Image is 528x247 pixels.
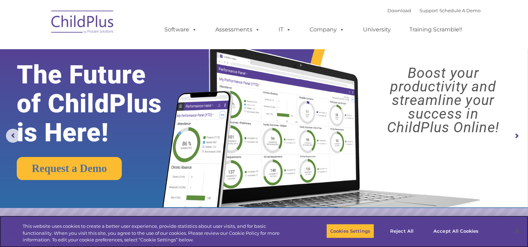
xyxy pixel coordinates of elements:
a: Download [387,8,411,13]
button: Close [509,223,525,239]
button: Reject All [380,224,424,238]
button: Cookies Settings [326,224,374,238]
span: Last name [97,46,118,51]
a: Training Scramble!! [402,23,469,37]
a: Software [157,23,204,37]
a: Company [303,23,351,37]
rs-layer: Boost your productivity and streamline your success in ChildPlus Online! [365,66,521,134]
a: Request a Demo [17,157,122,180]
a: University [356,23,398,37]
font: | [387,8,481,13]
a: IT [272,23,298,37]
button: Accept All Cookies [430,224,482,238]
span: Phone number [97,75,127,80]
img: ChildPlus by Procare Solutions [48,6,118,40]
a: Schedule A Demo [439,8,481,13]
a: Assessments [208,23,267,37]
rs-layer: The Future of ChildPlus is Here! [17,60,185,147]
a: Support [419,8,438,13]
div: This website uses cookies to create a better user experience, provide statistics about user visit... [23,223,290,244]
